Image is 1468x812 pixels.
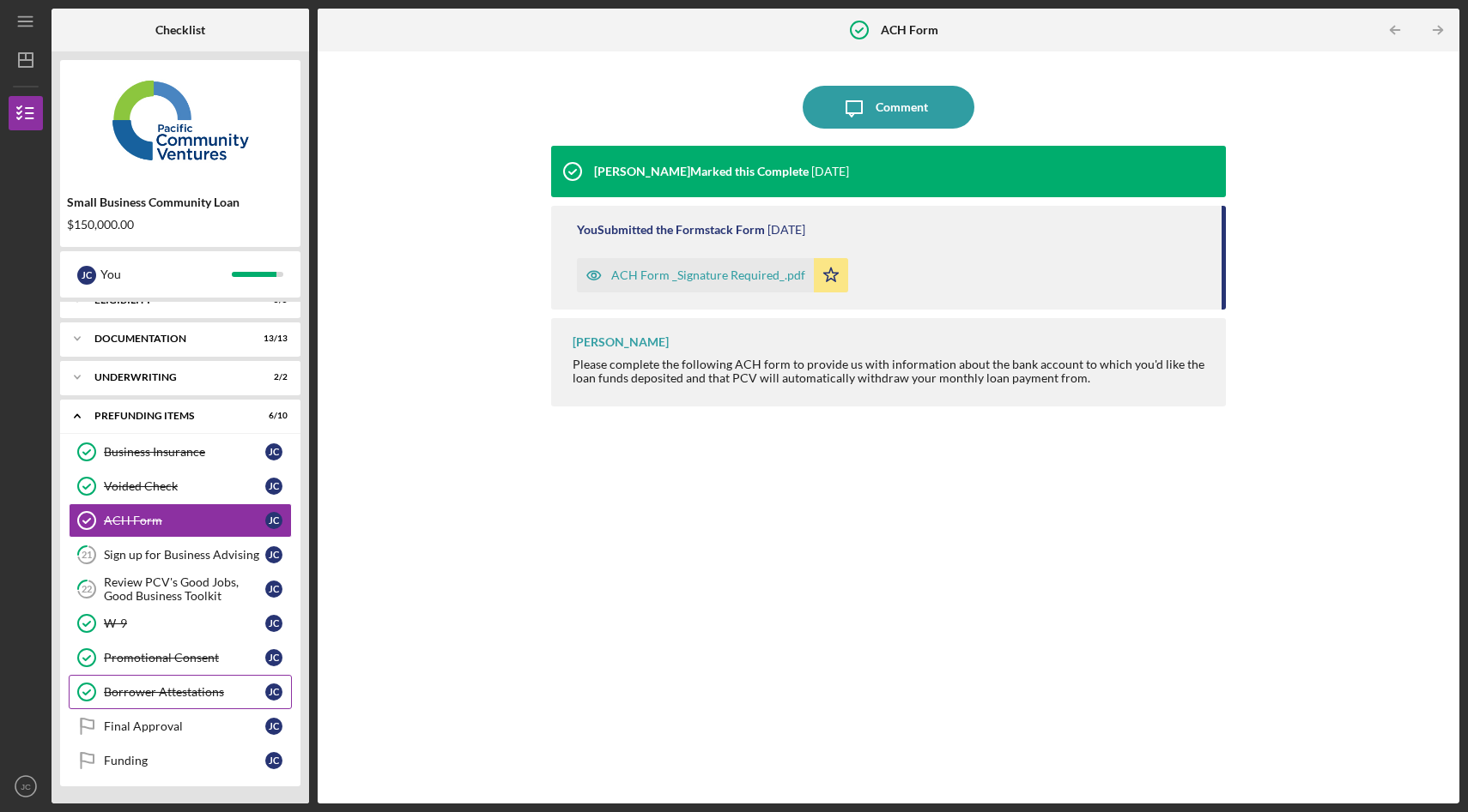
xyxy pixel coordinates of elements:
[573,335,669,349] div: [PERSON_NAME]
[69,469,292,503] a: Voided CheckJC
[104,651,265,665] div: Promotional Consent
[21,782,31,791] text: JC
[104,617,265,630] div: W-9
[155,23,205,37] b: Checklist
[265,512,282,529] div: J C
[811,165,849,178] time: 2025-09-24 20:35
[69,641,292,675] a: Promotional ConsentJC
[573,358,1209,385] div: Please complete the following ACH form to provide us with information about the bank account to w...
[876,86,928,129] div: Comment
[67,195,294,209] div: Small Business Community Loan
[94,334,245,344] div: Documentation
[265,649,282,666] div: J C
[767,223,805,237] time: 2025-09-24 20:31
[594,165,809,178] div: [PERSON_NAME] Marked this Complete
[69,709,292,743] a: Final ApprovalJC
[104,445,265,459] div: Business Insurance
[265,683,282,701] div: J C
[69,503,292,538] a: ACH FormJC
[104,575,265,603] div: Review PCV's Good Jobs, Good Business Toolkit
[265,752,282,769] div: J C
[104,754,265,767] div: Funding
[257,411,288,421] div: 6 / 10
[265,546,282,563] div: J C
[60,69,300,171] img: Product logo
[9,769,43,803] button: JC
[67,218,294,232] div: $150,000.00
[69,572,292,606] a: 22Review PCV's Good Jobs, Good Business ToolkitJC
[104,719,265,733] div: Final Approval
[69,606,292,641] a: W-9JC
[104,479,265,493] div: Voided Check
[577,258,848,292] button: ACH Form _Signature Required_.pdf
[265,580,282,598] div: J C
[104,514,265,527] div: ACH Form
[82,584,92,595] tspan: 22
[265,718,282,735] div: J C
[104,685,265,699] div: Borrower Attestations
[257,372,288,382] div: 2 / 2
[69,743,292,778] a: FundingJC
[265,443,282,460] div: J C
[577,223,765,237] div: You Submitted the Formstack Form
[265,478,282,495] div: J C
[803,86,974,129] button: Comment
[69,435,292,469] a: Business InsuranceJC
[94,411,245,421] div: Prefunding Items
[82,550,92,561] tspan: 21
[100,260,232,289] div: You
[881,23,938,37] b: ACH Form
[94,372,245,382] div: Underwriting
[265,615,282,632] div: J C
[69,538,292,572] a: 21Sign up for Business AdvisingJC
[611,268,805,282] div: ACH Form _Signature Required_.pdf
[69,675,292,709] a: Borrower AttestationsJC
[77,266,96,285] div: J C
[257,334,288,344] div: 13 / 13
[104,548,265,562] div: Sign up for Business Advising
